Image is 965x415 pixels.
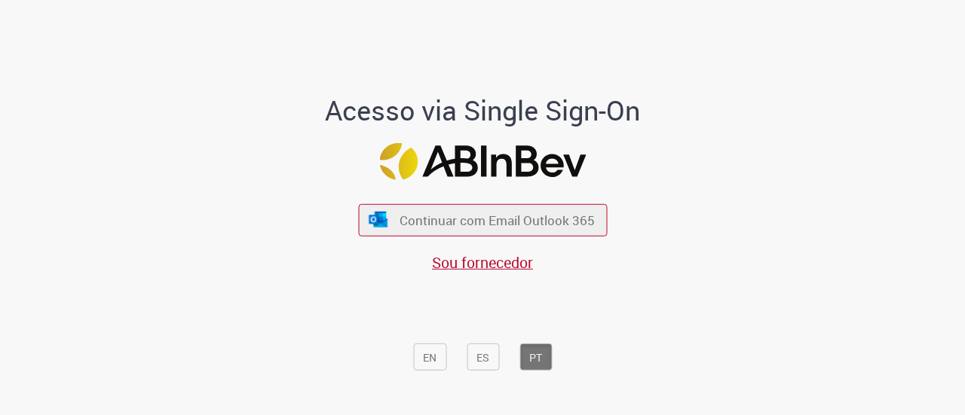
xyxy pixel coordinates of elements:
font: Acesso via Single Sign-On [325,91,640,127]
font: ES [476,350,489,365]
button: ícone Azure/Microsoft 360 Continuar com Email Outlook 365 [358,204,607,236]
font: EN [423,350,437,365]
button: ES [467,343,499,371]
button: EN [413,343,446,371]
button: PT [519,343,552,371]
img: ícone Azure/Microsoft 360 [368,212,389,227]
a: Sou fornecedor [432,252,533,272]
img: Logotipo ABInBev [379,143,586,180]
font: Continuar com Email Outlook 365 [400,212,595,229]
font: PT [529,350,542,365]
